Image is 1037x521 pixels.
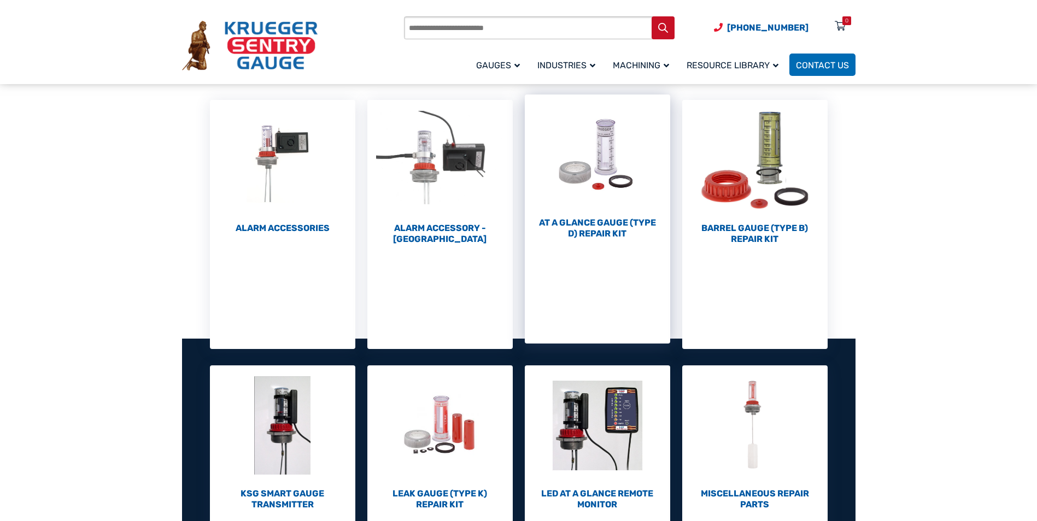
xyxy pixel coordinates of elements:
[682,365,828,486] img: Miscellaneous Repair Parts
[606,52,680,78] a: Machining
[682,223,828,245] h2: Barrel Gauge (Type B) Repair Kit
[367,365,513,510] a: Visit product category Leak Gauge (Type K) Repair Kit
[210,100,355,234] a: Visit product category Alarm Accessories
[210,365,355,510] a: Visit product category KSG Smart Gauge Transmitter
[367,100,513,220] img: Alarm Accessory - DC
[845,16,848,25] div: 0
[789,54,856,76] a: Contact Us
[367,365,513,486] img: Leak Gauge (Type K) Repair Kit
[210,365,355,486] img: KSG Smart Gauge Transmitter
[525,365,670,510] a: Visit product category LED At A Glance Remote Monitor
[682,488,828,510] h2: Miscellaneous Repair Parts
[531,52,606,78] a: Industries
[682,365,828,510] a: Visit product category Miscellaneous Repair Parts
[525,217,670,239] h2: At a Glance Gauge (Type D) Repair Kit
[613,60,669,70] span: Machining
[367,100,513,245] a: Visit product category Alarm Accessory - DC
[796,60,849,70] span: Contact Us
[525,94,670,239] a: Visit product category At a Glance Gauge (Type D) Repair Kit
[682,100,828,220] img: Barrel Gauge (Type B) Repair Kit
[680,52,789,78] a: Resource Library
[525,488,670,510] h2: LED At A Glance Remote Monitor
[367,223,513,245] h2: Alarm Accessory - [GEOGRAPHIC_DATA]
[727,22,808,33] span: [PHONE_NUMBER]
[687,60,778,70] span: Resource Library
[714,21,808,34] a: Phone Number (920) 434-8860
[525,94,670,215] img: At a Glance Gauge (Type D) Repair Kit
[210,488,355,510] h2: KSG Smart Gauge Transmitter
[470,52,531,78] a: Gauges
[210,100,355,220] img: Alarm Accessories
[476,60,520,70] span: Gauges
[182,21,318,71] img: Krueger Sentry Gauge
[537,60,595,70] span: Industries
[210,223,355,234] h2: Alarm Accessories
[525,365,670,486] img: LED At A Glance Remote Monitor
[682,100,828,245] a: Visit product category Barrel Gauge (Type B) Repair Kit
[367,488,513,510] h2: Leak Gauge (Type K) Repair Kit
